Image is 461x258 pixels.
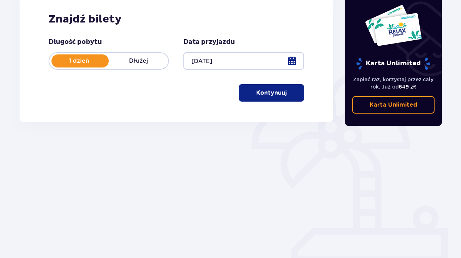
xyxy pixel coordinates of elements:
[399,84,415,90] span: 649 zł
[183,38,235,46] p: Data przyjazdu
[352,96,435,114] a: Karta Unlimited
[365,4,422,46] img: Dwie karty całoroczne do Suntago z napisem 'UNLIMITED RELAX', na białym tle z tropikalnymi liśćmi...
[352,76,435,90] p: Zapłać raz, korzystaj przez cały rok. Już od !
[239,84,304,102] button: Kontynuuj
[49,38,102,46] p: Długość pobytu
[370,101,417,109] p: Karta Unlimited
[49,57,109,65] p: 1 dzień
[109,57,168,65] p: Dłużej
[356,57,431,70] p: Karta Unlimited
[256,89,287,97] p: Kontynuuj
[49,12,304,26] h2: Znajdź bilety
